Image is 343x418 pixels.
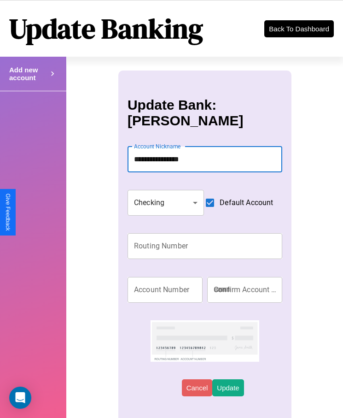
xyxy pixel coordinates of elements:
[212,379,244,396] button: Update
[134,142,181,150] label: Account Nickname
[9,10,203,47] h1: Update Banking
[264,20,334,37] button: Back To Dashboard
[151,320,259,362] img: check
[128,97,282,129] h3: Update Bank: [PERSON_NAME]
[182,379,213,396] button: Cancel
[9,66,48,82] h4: Add new account
[128,190,204,216] div: Checking
[5,194,11,231] div: Give Feedback
[220,197,273,208] span: Default Account
[9,387,31,409] div: Open Intercom Messenger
